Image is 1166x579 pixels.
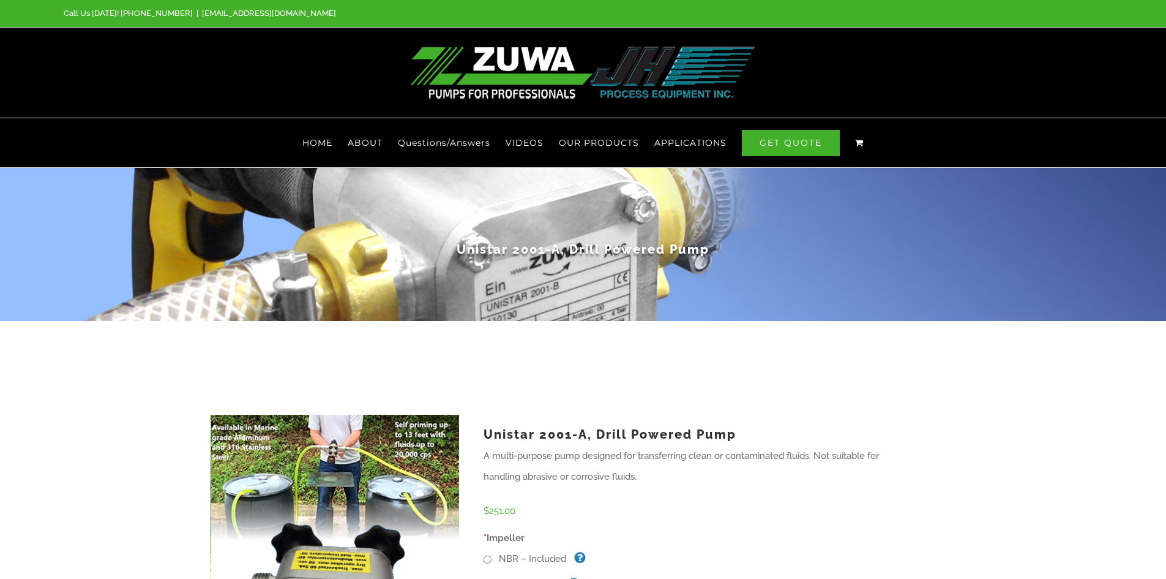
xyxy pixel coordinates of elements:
nav: Main Menu [64,118,1102,167]
a: ABOUT [348,118,383,167]
span: $ [484,505,489,517]
span: Questions/Answers [398,138,490,147]
a: GET QUOTE [742,118,840,167]
h1: Unistar 2001-A, Drill Powered Pump [225,241,941,258]
span: Call Us [DATE]! [PHONE_NUMBER] [64,9,193,18]
label: Impeller [474,528,925,548]
bdi: 251.00 [484,505,515,517]
span: HOME [302,138,332,147]
a: VIDEOS [506,118,544,167]
h1: Unistar 2001-A, Drill Powered Pump [484,424,916,445]
p: A multi-purpose pump designed for transferring clean or contaminated fluids. Not suitable for han... [484,445,916,487]
span: OUR PRODUCTS [559,138,639,147]
span: GET QUOTE [742,130,840,156]
span: APPLICATIONS [654,138,727,147]
a: HOME [302,118,332,167]
a: APPLICATIONS [654,118,727,167]
span: ABOUT [348,138,383,147]
input: NBR – Included [484,556,491,564]
a: OUR PRODUCTS [559,118,639,167]
span: NBR – Included [494,553,566,564]
a: Questions/Answers [398,118,490,167]
span: VIDEOS [506,138,544,147]
a: View Cart [855,118,864,167]
a: [EMAIL_ADDRESS][DOMAIN_NAME] [202,9,336,18]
